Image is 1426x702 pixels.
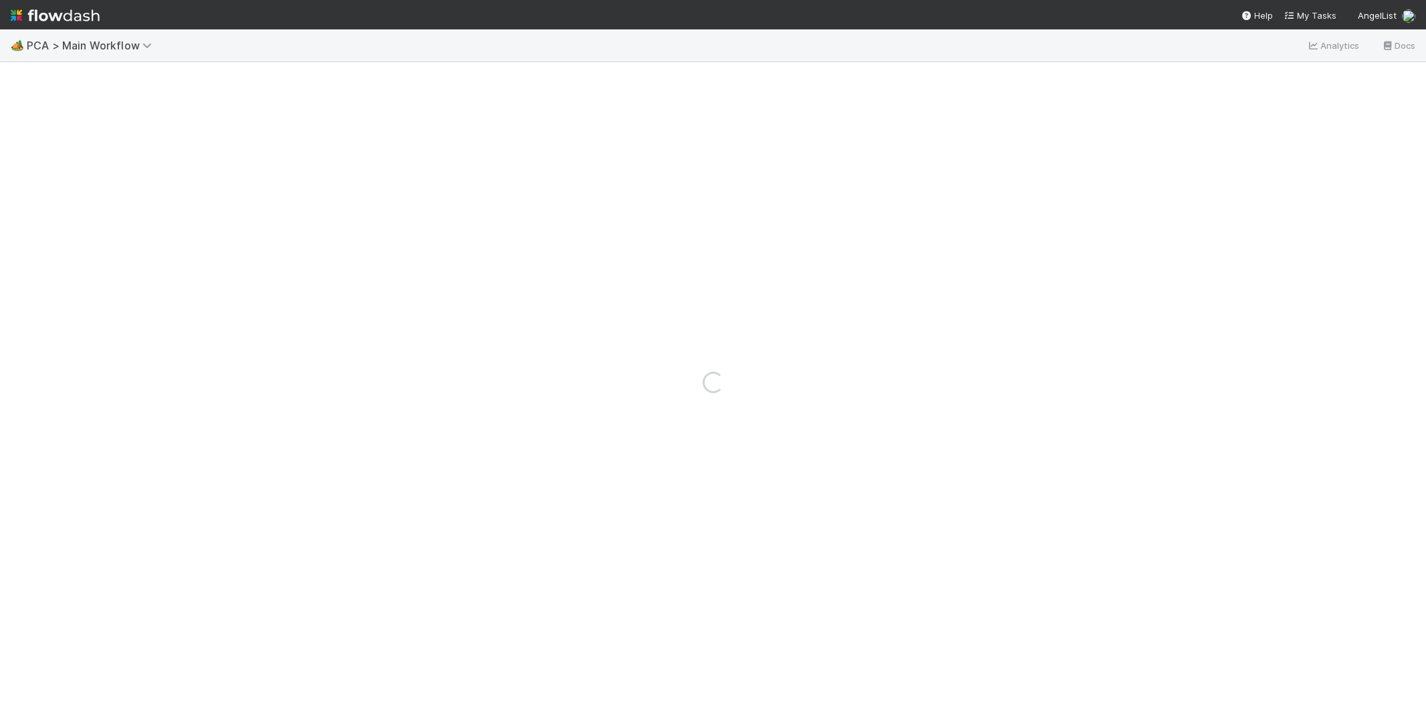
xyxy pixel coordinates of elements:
a: My Tasks [1284,9,1336,22]
span: My Tasks [1284,10,1336,21]
span: AngelList [1358,10,1397,21]
span: PCA > Main Workflow [27,39,158,52]
a: Analytics [1307,37,1360,53]
img: avatar_5106bb14-94e9-4897-80de-6ae81081f36d.png [1402,9,1415,23]
img: logo-inverted-e16ddd16eac7371096b0.svg [11,4,100,27]
div: Help [1241,9,1273,22]
a: Docs [1381,37,1415,53]
span: 🏕️ [11,39,24,51]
